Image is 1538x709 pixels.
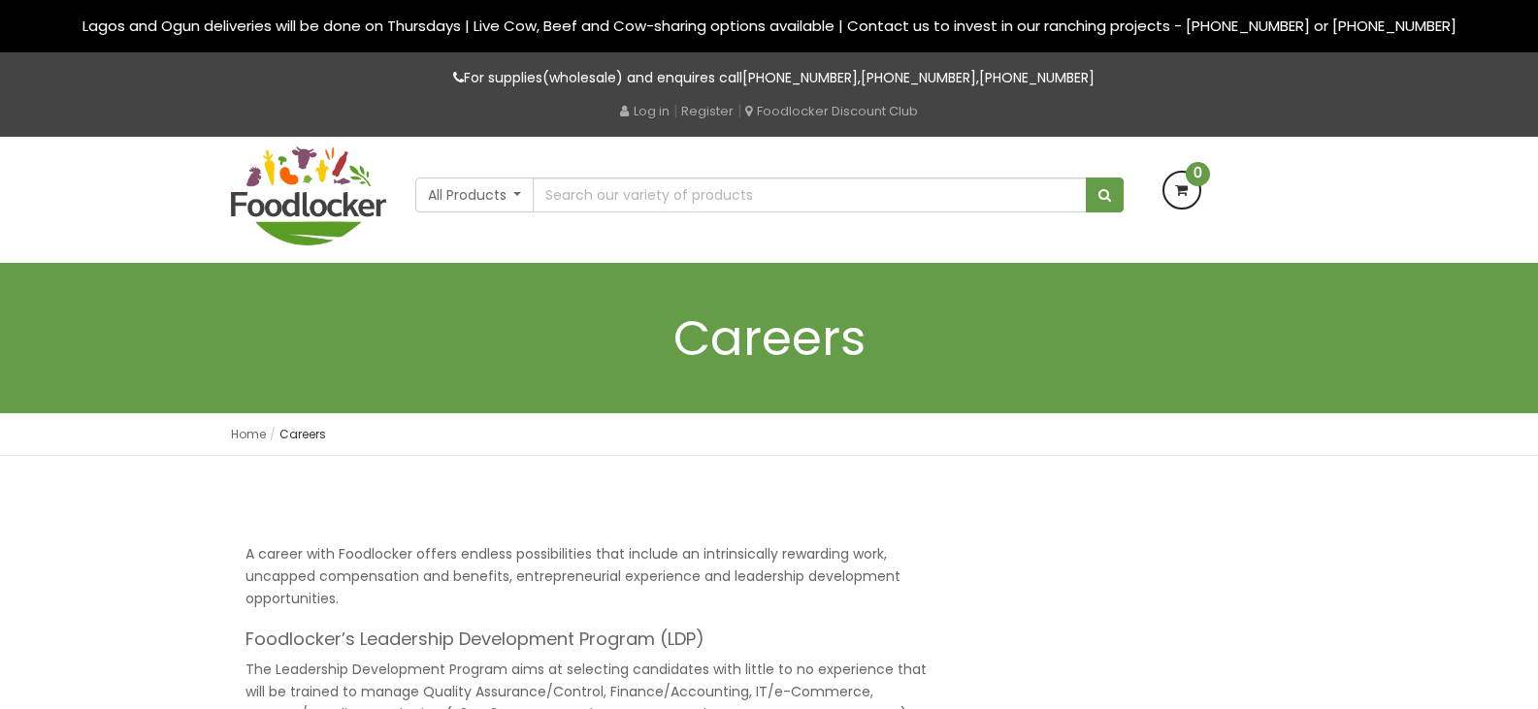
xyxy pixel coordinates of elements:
a: [PHONE_NUMBER] [979,68,1095,87]
span: | [673,101,677,120]
a: Register [681,102,734,120]
a: [PHONE_NUMBER] [742,68,858,87]
span: | [737,101,741,120]
img: FoodLocker [231,146,386,245]
a: [PHONE_NUMBER] [861,68,976,87]
h1: Careers [231,311,1308,365]
a: Foodlocker Discount Club [745,102,918,120]
span: 0 [1186,162,1210,186]
span: Lagos and Ogun deliveries will be done on Thursdays | Live Cow, Beef and Cow-sharing options avai... [82,16,1456,36]
a: Log in [620,102,670,120]
input: Search our variety of products [533,177,1086,212]
a: Home [231,426,266,442]
h4: Foodlocker’s Leadership Development Program (LDP) [245,629,934,649]
button: All Products [415,177,535,212]
p: A career with Foodlocker offers endless possibilities that include an intrinsically rewarding wor... [245,543,934,610]
p: For supplies(wholesale) and enquires call , , [231,67,1308,89]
